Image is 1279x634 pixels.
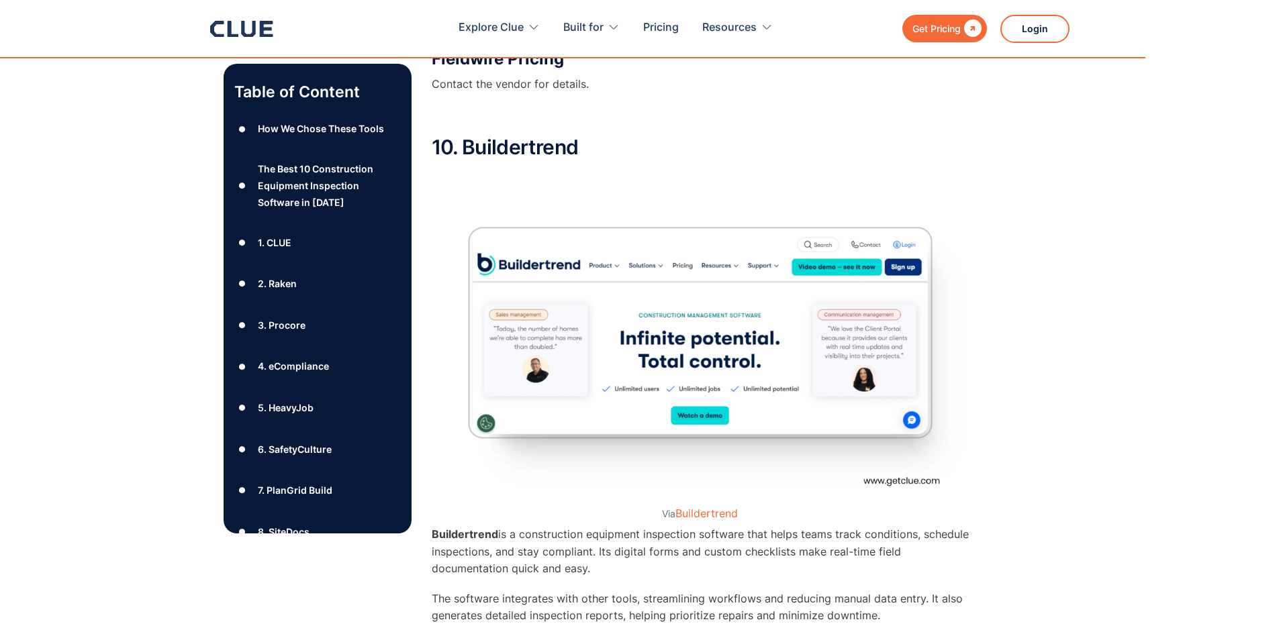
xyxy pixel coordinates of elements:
[702,7,757,49] div: Resources
[459,7,524,49] div: Explore Clue
[234,356,401,376] a: ●4. eCompliance
[432,590,969,624] p: The software integrates with other tools, streamlining workflows and reducing manual data entry. ...
[258,441,332,458] div: 6. SafetyCulture
[432,136,969,158] h2: 10. Buildertrend
[258,482,332,498] div: 7. PlanGrid Build
[258,160,400,211] div: The Best 10 Construction Equipment Inspection Software in [DATE]
[258,120,384,137] div: How We Chose These Tools
[258,275,297,292] div: 2. Raken
[234,232,401,252] a: ●1. CLUE
[234,522,401,542] a: ●8. SiteDocs
[902,15,987,42] a: Get Pricing
[563,7,604,49] div: Built for
[912,20,961,37] div: Get Pricing
[234,119,250,139] div: ●
[234,398,401,418] a: ●5. HeavyJob
[432,49,969,69] h3: Fieldwire Pricing
[234,160,401,211] a: ●The Best 10 Construction Equipment Inspection Software in [DATE]
[234,274,250,294] div: ●
[258,523,310,540] div: 8. SiteDocs
[234,315,250,335] div: ●
[563,7,620,49] div: Built for
[432,202,969,504] img: buildertrend homepage
[432,106,969,123] p: ‍
[234,119,401,139] a: ●How We Chose These Tools
[234,274,401,294] a: ●2. Raken
[234,356,250,376] div: ●
[961,20,982,37] div: 
[234,439,250,459] div: ●
[234,439,401,459] a: ●6. SafetyCulture
[432,526,969,577] p: is a construction equipment inspection software that helps teams track conditions, schedule inspe...
[258,317,305,333] div: 3. Procore
[432,76,969,93] p: Contact the vendor for details.
[234,232,250,252] div: ●
[675,507,738,520] a: Buildertrend
[234,315,401,335] a: ●3. Procore
[702,7,773,49] div: Resources
[234,81,401,103] p: Table of Content
[234,480,401,500] a: ●7. PlanGrid Build
[234,480,250,500] div: ●
[432,508,969,520] figcaption: Via
[234,176,250,196] div: ●
[234,522,250,542] div: ●
[258,234,291,251] div: 1. CLUE
[432,172,969,189] p: ‍
[258,399,314,416] div: 5. HeavyJob
[432,527,498,541] strong: Buildertrend
[258,358,329,374] div: 4. eCompliance
[459,7,540,49] div: Explore Clue
[643,7,679,49] a: Pricing
[1000,15,1070,43] a: Login
[234,398,250,418] div: ●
